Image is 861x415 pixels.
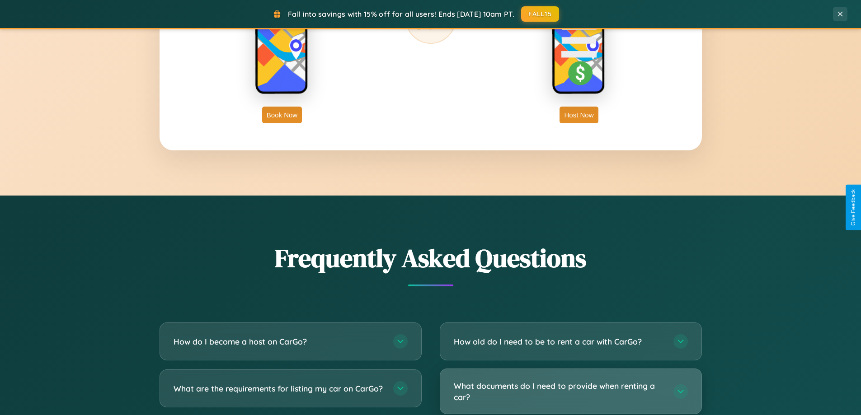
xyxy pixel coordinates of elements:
[521,6,559,22] button: FALL15
[262,107,302,123] button: Book Now
[850,189,856,226] div: Give Feedback
[288,9,514,19] span: Fall into savings with 15% off for all users! Ends [DATE] 10am PT.
[174,336,384,347] h3: How do I become a host on CarGo?
[454,380,664,402] h3: What documents do I need to provide when renting a car?
[560,107,598,123] button: Host Now
[160,241,702,275] h2: Frequently Asked Questions
[454,336,664,347] h3: How old do I need to be to rent a car with CarGo?
[174,383,384,394] h3: What are the requirements for listing my car on CarGo?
